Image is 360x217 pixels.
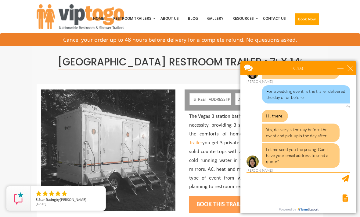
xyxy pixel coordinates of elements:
[36,198,101,202] span: by
[189,112,314,191] p: The Vegas 3 station bathroom trailer merges elegance with necessity, providing 3 separate rooms f...
[235,93,264,105] input: Delivery Date
[258,3,290,34] a: Contact Us
[37,4,124,29] img: VIPTOGO
[290,3,323,38] a: Book Now
[203,3,228,34] a: Gallery
[36,201,46,206] span: [DATE]
[156,3,183,34] a: About Us
[60,197,86,202] span: [PERSON_NAME]
[237,58,360,217] iframe: Live Chat Box
[58,55,302,69] span: [GEOGRAPHIC_DATA] Restroom Trailer : 7′ x 14′
[61,190,68,197] li: 
[35,190,42,197] li: 
[88,3,109,34] a: Home
[183,3,203,34] a: Blog
[189,131,314,145] a: Restroom Trailer
[41,190,49,197] li: 
[189,93,231,105] input: Enter your Address
[295,13,319,25] button: Book Now
[228,3,258,34] a: Resources
[54,190,62,197] li: 
[38,197,56,202] span: Star Rating
[36,197,38,202] span: 5
[109,3,156,34] a: Restroom Trailers
[41,89,175,211] img: Side view of three station restroom trailer with three separate doors with signs
[13,192,25,205] img: Review Rating
[189,196,254,213] button: Book this trailer
[48,190,55,197] li: 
